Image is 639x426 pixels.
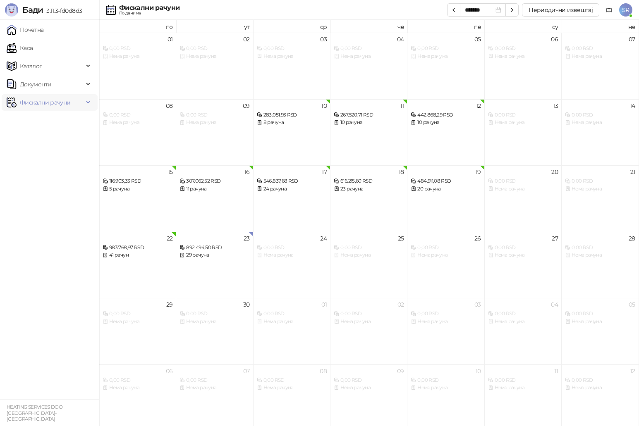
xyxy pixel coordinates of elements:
div: Нема рачуна [488,318,558,326]
div: Нема рачуна [103,52,172,60]
div: 0,00 RSD [179,310,249,318]
div: 8 рачуна [257,119,327,126]
td: 2025-09-29 [99,298,176,364]
td: 2025-09-02 [176,33,253,99]
td: 2025-09-11 [330,99,407,166]
div: 01 [321,302,327,307]
td: 2025-10-01 [254,298,330,364]
td: 2025-09-10 [254,99,330,166]
div: 11 рачуна [179,185,249,193]
div: 29 [166,302,173,307]
div: 0,00 RSD [565,244,635,252]
td: 2025-09-12 [407,99,484,166]
div: 24 рачуна [257,185,327,193]
div: 22 [167,236,173,241]
div: 0,00 RSD [179,111,249,119]
div: Нема рачуна [103,384,172,392]
div: Нема рачуна [565,52,635,60]
div: 04 [397,36,404,42]
td: 2025-09-04 [330,33,407,99]
div: Нема рачуна [179,384,249,392]
td: 2025-09-20 [485,165,562,232]
div: Нема рачуна [179,52,249,60]
span: Каталог [20,58,42,74]
div: 27 [552,236,558,241]
div: 892.494,50 RSD [179,244,249,252]
td: 2025-09-18 [330,165,407,232]
div: 116.903,33 RSD [103,177,172,185]
th: ут [176,20,253,33]
div: Нема рачуна [488,251,558,259]
div: 02 [397,302,404,307]
div: 06 [551,36,558,42]
div: 20 рачуна [411,185,481,193]
div: 0,00 RSD [334,310,404,318]
th: ср [254,20,330,33]
div: 0,00 RSD [179,45,249,52]
div: 0,00 RSD [257,244,327,252]
div: 0,00 RSD [488,111,558,119]
div: 04 [551,302,558,307]
td: 2025-09-28 [562,232,639,298]
div: Нема рачуна [103,318,172,326]
div: 10 рачуна [334,119,404,126]
div: 0,00 RSD [565,45,635,52]
div: 442.868,29 RSD [411,111,481,119]
div: Нема рачуна [257,251,327,259]
div: 08 [320,368,327,374]
td: 2025-09-06 [485,33,562,99]
div: Нема рачуна [411,251,481,259]
div: 546.837,68 RSD [257,177,327,185]
div: 11 [400,103,404,109]
div: 01 [168,36,173,42]
div: Нема рачуна [411,52,481,60]
td: 2025-09-15 [99,165,176,232]
div: 09 [243,103,250,109]
td: 2025-10-05 [562,298,639,364]
div: Нема рачуна [488,52,558,60]
a: Почетна [7,21,44,38]
div: 0,00 RSD [488,244,558,252]
div: 0,00 RSD [411,244,481,252]
div: 07 [243,368,250,374]
div: 0,00 RSD [257,376,327,384]
div: 03 [474,302,481,307]
td: 2025-09-24 [254,232,330,298]
div: 0,00 RSD [103,45,172,52]
div: 484.911,08 RSD [411,177,481,185]
small: HEATING SERVICES DOO [GEOGRAPHIC_DATA]-[GEOGRAPHIC_DATA] [7,404,62,422]
div: 0,00 RSD [565,177,635,185]
td: 2025-09-14 [562,99,639,166]
th: че [330,20,407,33]
div: 0,00 RSD [488,376,558,384]
div: 18 [399,169,404,175]
div: 26 [474,236,481,241]
div: 13 [553,103,558,109]
td: 2025-09-25 [330,232,407,298]
div: 983.768,97 RSD [103,244,172,252]
div: 11 [554,368,558,374]
td: 2025-09-22 [99,232,176,298]
td: 2025-09-30 [176,298,253,364]
span: 3.11.3-fd0d8d3 [43,7,82,14]
td: 2025-10-04 [485,298,562,364]
div: 0,00 RSD [565,376,635,384]
td: 2025-09-09 [176,99,253,166]
div: 15 [168,169,173,175]
th: не [562,20,639,33]
td: 2025-09-27 [485,232,562,298]
div: Нема рачуна [488,185,558,193]
div: 0,00 RSD [334,376,404,384]
div: Нема рачуна [334,251,404,259]
div: 0,00 RSD [103,310,172,318]
div: Нема рачуна [565,384,635,392]
div: Нема рачуна [411,318,481,326]
td: 2025-09-07 [562,33,639,99]
div: 17 [322,169,327,175]
th: по [99,20,176,33]
div: 267.520,71 RSD [334,111,404,119]
div: Нема рачуна [488,384,558,392]
div: Нема рачуна [565,251,635,259]
td: 2025-09-16 [176,165,253,232]
td: 2025-09-23 [176,232,253,298]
